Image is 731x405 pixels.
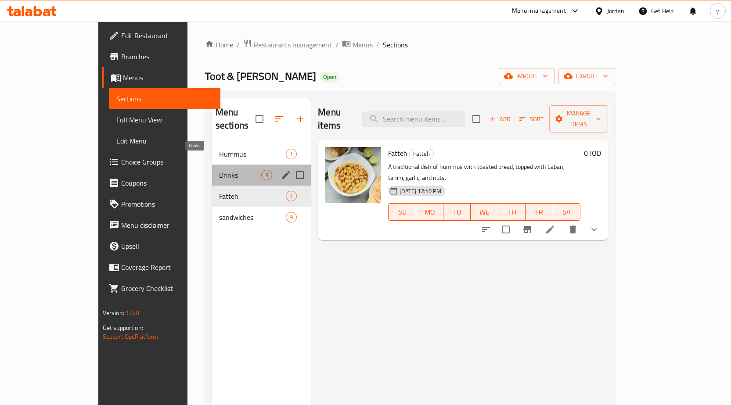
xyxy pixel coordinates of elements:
[362,111,465,127] input: search
[102,257,220,278] a: Coverage Report
[102,172,220,194] a: Coupons
[486,112,514,126] span: Add item
[102,67,220,88] a: Menus
[353,39,373,50] span: Menus
[286,191,297,201] div: items
[471,203,498,221] button: WE
[499,68,555,84] button: import
[467,110,486,128] span: Select section
[514,112,549,126] span: Sort items
[102,46,220,67] a: Branches
[102,278,220,299] a: Grocery Checklist
[102,25,220,46] a: Edit Restaurant
[103,307,124,319] span: Version:
[506,71,548,82] span: import
[447,206,467,219] span: TU
[383,39,408,50] span: Sections
[103,322,143,333] span: Get support on:
[388,161,580,183] p: A traditional dish of hummus with toasted bread, topped with Laban, tahini, garlic, and nuts.
[498,203,526,221] button: TH
[262,171,272,179] span: 3
[558,68,615,84] button: export
[212,165,311,186] div: Drinks3edit
[517,219,538,240] button: Branch-specific-item
[126,307,139,319] span: 1.0.0
[219,191,286,201] span: Fatteh
[716,6,719,16] span: y
[102,236,220,257] a: Upsell
[519,114,544,124] span: Sort
[109,88,220,109] a: Sections
[286,192,296,201] span: 1
[243,39,332,50] a: Restaurants management
[102,215,220,236] a: Menu disclaimer
[409,149,434,159] div: Fatteh
[109,109,220,130] a: Full Menu View
[388,147,407,160] span: Fatteh
[318,106,351,132] h2: Menu items
[320,73,340,81] span: Open
[526,203,553,221] button: FR
[392,206,412,219] span: SU
[121,220,213,230] span: Menu disclaimer
[497,220,515,239] span: Select to update
[121,241,213,251] span: Upsell
[553,203,580,221] button: SA
[102,151,220,172] a: Choice Groups
[237,39,240,50] li: /
[475,219,497,240] button: sort-choices
[212,207,311,228] div: sandwiches9
[557,206,577,219] span: SA
[565,71,608,82] span: export
[216,106,256,132] h2: Menu sections
[103,331,158,342] a: Support.OpsPlatform
[121,51,213,62] span: Branches
[121,262,213,272] span: Coverage Report
[219,212,286,222] span: sandwiches
[205,66,316,86] span: Toot & [PERSON_NAME]
[584,147,601,159] h6: 0 JOD
[325,147,381,203] img: Fatteh
[254,39,332,50] span: Restaurants management
[502,206,522,219] span: TH
[219,170,261,180] span: Drinks
[589,224,599,235] svg: Show Choices
[556,108,601,130] span: Manage items
[486,112,514,126] button: Add
[219,149,286,159] div: Hummus
[320,72,340,82] div: Open
[474,206,494,219] span: WE
[529,206,549,219] span: FR
[121,30,213,41] span: Edit Restaurant
[212,186,311,207] div: Fatteh1
[443,203,471,221] button: TU
[416,203,443,221] button: MO
[420,206,440,219] span: MO
[286,150,296,158] span: 1
[549,105,608,133] button: Manage items
[388,203,416,221] button: SU
[290,108,311,129] button: Add section
[116,93,213,104] span: Sections
[376,39,379,50] li: /
[250,110,269,128] span: Select all sections
[545,224,555,235] a: Edit menu item
[286,213,296,222] span: 9
[121,157,213,167] span: Choice Groups
[279,168,292,182] button: edit
[583,219,605,240] button: show more
[123,72,213,83] span: Menus
[269,108,290,129] span: Sort sections
[261,170,272,180] div: items
[607,6,624,16] div: Jordan
[102,194,220,215] a: Promotions
[286,149,297,159] div: items
[517,112,546,126] button: Sort
[335,39,338,50] li: /
[488,114,511,124] span: Add
[212,140,311,231] nav: Menu sections
[212,143,311,165] div: Hummus1
[342,39,373,50] a: Menus
[396,187,445,195] span: [DATE] 12:49 PM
